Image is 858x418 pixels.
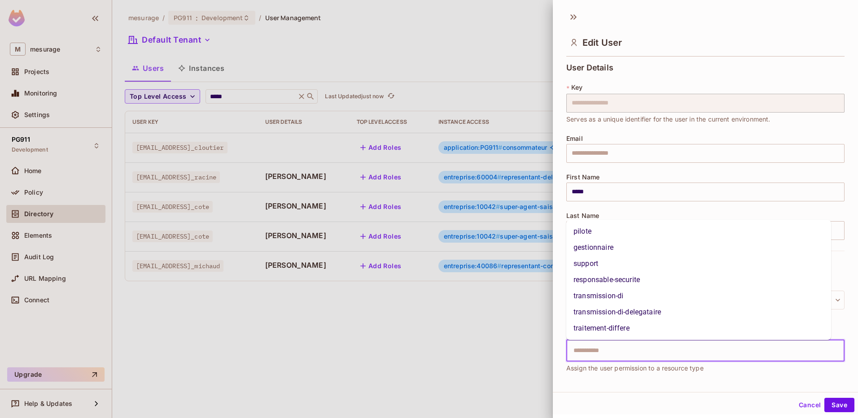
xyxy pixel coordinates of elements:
li: responsable-securite [566,272,831,288]
li: pilote [566,223,831,239]
span: Last Name [566,212,599,219]
span: User Details [566,63,613,72]
li: gestionnaire [566,239,831,256]
span: Edit User [582,37,622,48]
button: Save [824,398,854,412]
li: transmission-di [566,288,831,304]
span: Assign the user permission to a resource type [566,363,704,373]
button: Cancel [795,398,824,412]
li: transmission-di-delegataire [566,304,831,320]
span: Email [566,135,583,142]
button: Close [840,349,841,351]
li: support [566,256,831,272]
span: First Name [566,174,600,181]
span: Serves as a unique identifier for the user in the current environment. [566,114,770,124]
span: Key [571,84,582,91]
li: traitement-differe [566,320,831,336]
